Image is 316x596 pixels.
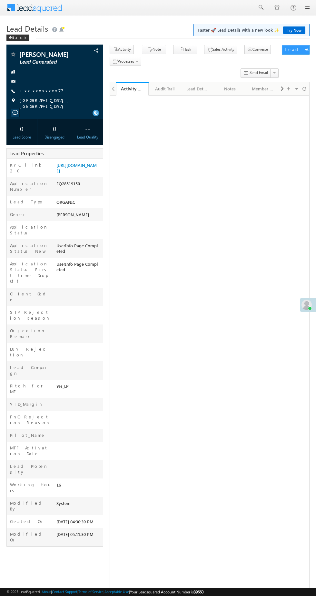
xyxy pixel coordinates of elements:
label: FnO Rejection Reason [10,414,50,426]
label: Application Number [10,180,50,192]
a: Terms of Service [78,590,104,594]
div: Audit Trail [154,85,175,93]
a: Back [6,34,33,40]
span: [PERSON_NAME] [19,51,78,57]
label: Client Code [10,291,50,303]
div: EQ28519150 [55,180,103,190]
a: Acceptable Use [104,590,129,594]
a: Contact Support [52,590,77,594]
label: MTF Activation Date [10,445,50,457]
a: Audit Trail [149,82,181,96]
span: Lead Generated [19,59,78,65]
a: Member Of Lists [247,82,279,96]
button: Converse [244,45,271,54]
span: [PERSON_NAME] [56,212,89,217]
label: Objection Remark [10,328,50,339]
div: [DATE] 05:11:30 PM [55,531,103,540]
div: Yes_LP [55,383,103,392]
label: Owner [10,211,25,217]
li: Lead Details [181,82,214,95]
div: 16 [55,482,103,491]
a: [URL][DOMAIN_NAME] [56,162,97,173]
label: Working Hours [10,482,50,493]
div: Disengaged [41,134,68,140]
label: Lead Type [10,199,44,205]
button: Sales Activity [204,45,237,54]
div: Lead Quality [74,134,101,140]
div: Notes [219,85,241,93]
div: Lead Score [8,134,35,140]
button: Task [173,45,197,54]
label: YTD_Margin [10,401,43,407]
button: Note [142,45,166,54]
button: Activity [110,45,134,54]
label: Modified By [10,500,50,512]
div: Activity History [121,86,144,92]
label: DIY Rejection [10,346,50,358]
div: Lead Actions [285,46,312,52]
label: Created On [10,519,43,524]
label: Application Status First time Drop Off [10,261,50,284]
label: Modified On [10,531,50,543]
li: Activity History [116,82,149,95]
span: Your Leadsquared Account Number is [130,590,203,594]
button: Lead Actions [282,45,310,55]
span: Faster 🚀 Lead Details with a new look ✨ [198,27,305,33]
a: Try Now [283,26,305,34]
li: Member of Lists [247,82,279,95]
a: About [42,590,51,594]
label: Application Status New [10,242,50,254]
div: System [55,500,103,509]
span: Lead Details [6,23,48,34]
div: Member Of Lists [252,85,273,93]
a: +xx-xxxxxxxx77 [19,88,64,93]
span: Processes [118,59,134,64]
label: Application Status [10,224,50,236]
label: Lead Campaign [10,365,50,376]
label: STP Rejection Reason [10,309,50,321]
span: Send Email [250,70,268,76]
div: Back [6,35,29,41]
label: Lead Propensity [10,463,50,475]
div: -- [74,122,101,134]
button: Processes [110,57,141,66]
span: Lead Properties [9,150,44,157]
label: Pitch for MF [10,383,50,395]
a: Notes [214,82,247,96]
span: 39660 [194,590,203,594]
span: [GEOGRAPHIC_DATA], [GEOGRAPHIC_DATA] [19,98,96,109]
div: 0 [41,122,68,134]
span: © 2025 LeadSquared | | | | | [6,589,203,595]
a: Lead Details [181,82,214,96]
div: Lead Details [186,85,208,93]
a: Activity History [116,82,149,96]
label: KYC link 2_0 [10,162,50,174]
div: ORGANIC [55,199,103,208]
div: UserInfo Page Completed [55,242,103,257]
button: Send Email [241,68,271,78]
label: Pilot_Name [10,432,45,438]
div: UserInfo Page Completed [55,261,103,275]
div: 0 [8,122,35,134]
div: [DATE] 04:30:39 PM [55,519,103,528]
